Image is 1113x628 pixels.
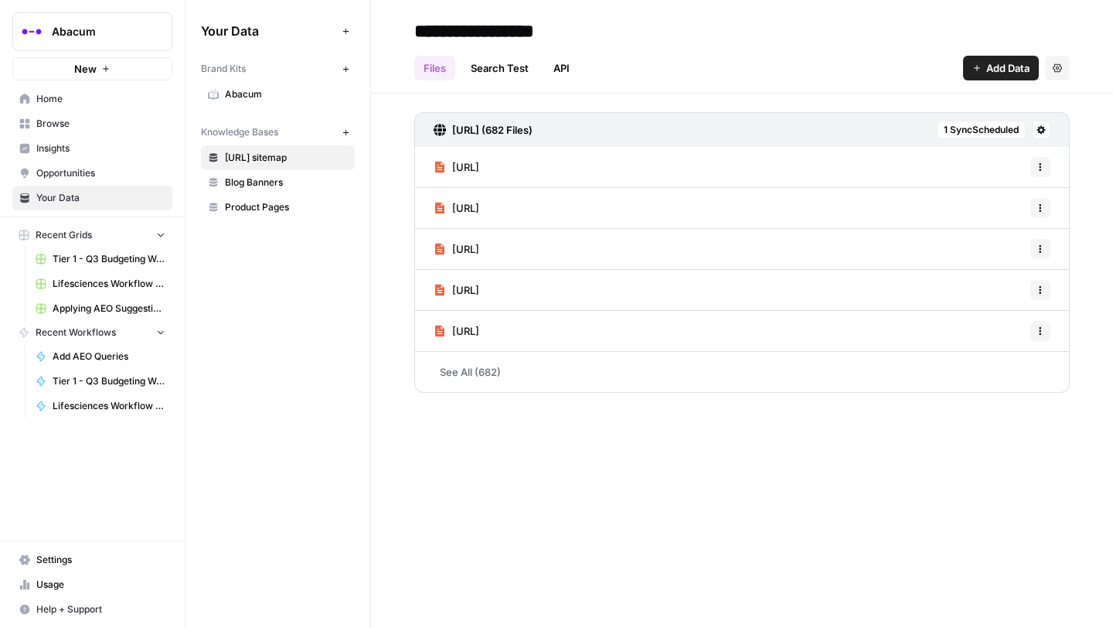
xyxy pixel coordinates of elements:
a: [URL] [434,229,479,269]
button: Add Data [963,56,1039,80]
span: Settings [36,553,165,567]
span: Brand Kits [201,62,246,76]
span: Your Data [36,191,165,205]
span: Recent Workflows [36,326,116,340]
a: Opportunities [12,161,172,186]
a: Tier 1 - Q3 Budgeting Workflows Grid [29,247,172,271]
span: [URL] [452,200,479,216]
a: Lifesciences Workflow ([DATE]) [29,394,172,418]
a: Files [414,56,455,80]
a: Add AEO Queries [29,344,172,369]
a: Product Pages [201,195,355,220]
a: Applying AEO Suggestions [29,296,172,321]
button: Recent Workflows [12,321,172,344]
button: New [12,57,172,80]
a: Your Data [12,186,172,210]
a: Tier 1 - Q3 Budgeting Workflows [29,369,172,394]
a: API [544,56,579,80]
span: Product Pages [225,200,348,214]
a: [URL] [434,188,479,228]
a: [URL] (682 Files) [434,113,533,147]
span: Recent Grids [36,228,92,242]
a: See All (682) [414,352,1070,392]
span: Add AEO Queries [53,350,165,363]
button: Recent Grids [12,224,172,247]
span: Blog Banners [225,176,348,189]
span: Knowledge Bases [201,125,278,139]
img: Abacum Logo [18,18,46,46]
a: [URL] [434,311,479,351]
h3: [URL] (682 Files) [452,122,533,138]
a: Search Test [461,56,538,80]
span: Tier 1 - Q3 Budgeting Workflows [53,374,165,388]
span: Browse [36,117,165,131]
span: Abacum [225,87,348,101]
span: Lifesciences Workflow ([DATE]) Grid [53,277,165,291]
span: Tier 1 - Q3 Budgeting Workflows Grid [53,252,165,266]
a: [URL] sitemap [201,145,355,170]
a: Browse [12,111,172,136]
span: 1 Sync Scheduled [944,123,1019,137]
span: Usage [36,578,165,592]
a: Blog Banners [201,170,355,195]
a: Home [12,87,172,111]
a: [URL] [434,147,479,187]
span: [URL] [452,323,479,339]
span: Applying AEO Suggestions [53,302,165,316]
button: Help + Support [12,597,172,622]
span: Add Data [986,60,1030,76]
span: [URL] [452,241,479,257]
a: Abacum [201,82,355,107]
span: Home [36,92,165,106]
button: 1 SyncScheduled [937,121,1026,139]
span: Abacum [52,24,145,39]
a: [URL] [434,270,479,310]
span: Help + Support [36,602,165,616]
span: [URL] [452,282,479,298]
a: Insights [12,136,172,161]
button: Workspace: Abacum [12,12,172,51]
span: [URL] [452,159,479,175]
a: Lifesciences Workflow ([DATE]) Grid [29,271,172,296]
span: New [74,61,97,77]
a: Usage [12,572,172,597]
a: Settings [12,548,172,572]
span: Opportunities [36,166,165,180]
span: Lifesciences Workflow ([DATE]) [53,399,165,413]
span: Insights [36,142,165,155]
span: [URL] sitemap [225,151,348,165]
span: Your Data [201,22,336,40]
